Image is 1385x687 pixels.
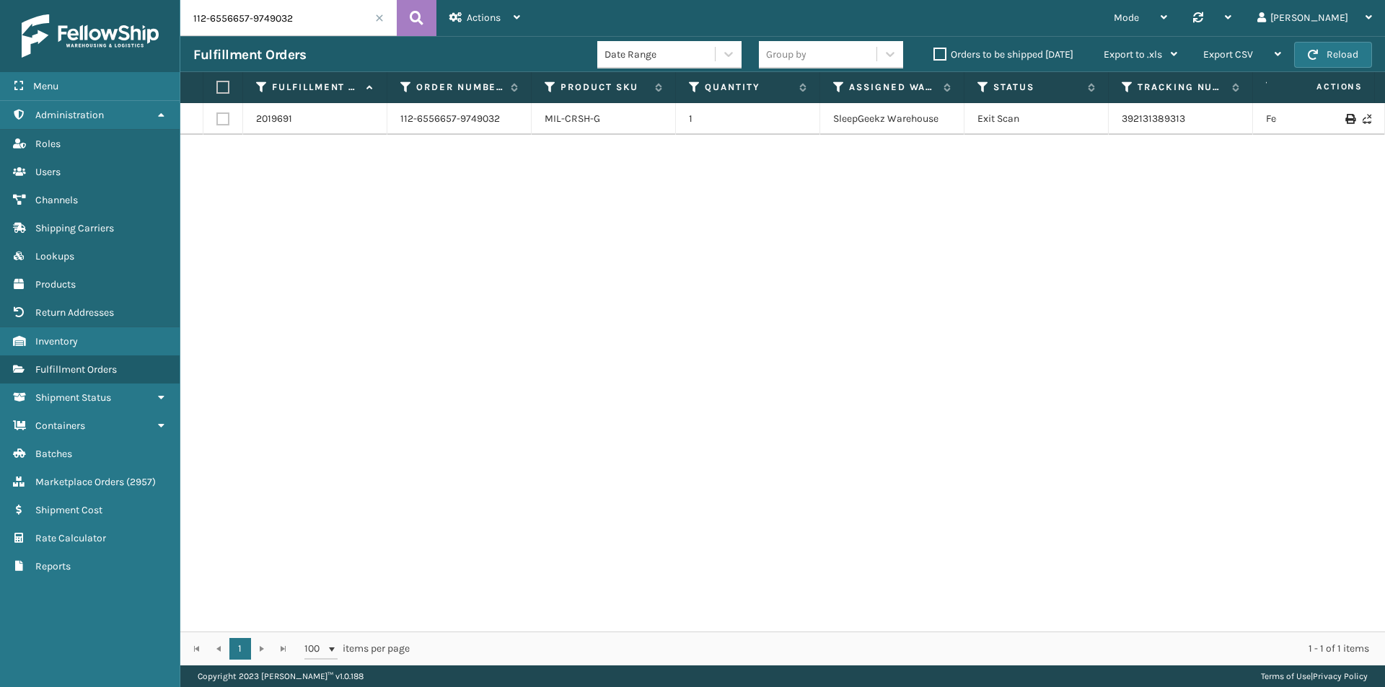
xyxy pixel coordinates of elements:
[126,476,156,488] span: ( 2957 )
[1138,81,1225,94] label: Tracking Number
[33,80,58,92] span: Menu
[1203,48,1253,61] span: Export CSV
[1363,114,1371,124] i: Never Shipped
[35,138,61,150] span: Roles
[256,112,292,126] a: 2019691
[1294,42,1372,68] button: Reload
[35,222,114,234] span: Shipping Carriers
[705,81,792,94] label: Quantity
[35,250,74,262] span: Lookups
[1271,75,1371,99] span: Actions
[1104,48,1162,61] span: Export to .xls
[1261,665,1368,687] div: |
[272,81,359,94] label: Fulfillment Order Id
[22,14,159,58] img: logo
[35,420,85,432] span: Containers
[35,391,111,404] span: Shipment Status
[35,194,78,206] span: Channels
[193,46,306,63] h3: Fulfillment Orders
[933,48,1073,61] label: Orders to be shipped [DATE]
[545,112,600,125] a: MIL-CRSH-G
[1261,671,1311,681] a: Terms of Use
[35,532,106,544] span: Rate Calculator
[35,448,72,460] span: Batches
[35,363,117,376] span: Fulfillment Orders
[35,335,78,347] span: Inventory
[560,81,648,94] label: Product SKU
[964,103,1109,135] td: Exit Scan
[400,112,500,126] a: 112-6556657-9749032
[604,47,716,62] div: Date Range
[35,306,114,319] span: Return Addresses
[304,642,326,656] span: 100
[35,504,102,516] span: Shipment Cost
[1114,12,1139,24] span: Mode
[993,81,1081,94] label: Status
[430,642,1369,656] div: 1 - 1 of 1 items
[198,665,364,687] p: Copyright 2023 [PERSON_NAME]™ v 1.0.188
[229,638,251,660] a: 1
[35,166,61,178] span: Users
[1345,114,1354,124] i: Print Label
[416,81,504,94] label: Order Number
[849,81,936,94] label: Assigned Warehouse
[766,47,806,62] div: Group by
[35,278,76,291] span: Products
[35,109,104,121] span: Administration
[304,638,410,660] span: items per page
[35,476,124,488] span: Marketplace Orders
[1313,671,1368,681] a: Privacy Policy
[35,560,71,572] span: Reports
[467,12,501,24] span: Actions
[820,103,964,135] td: SleepGeekz Warehouse
[676,103,820,135] td: 1
[1122,112,1185,125] a: 392131389313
